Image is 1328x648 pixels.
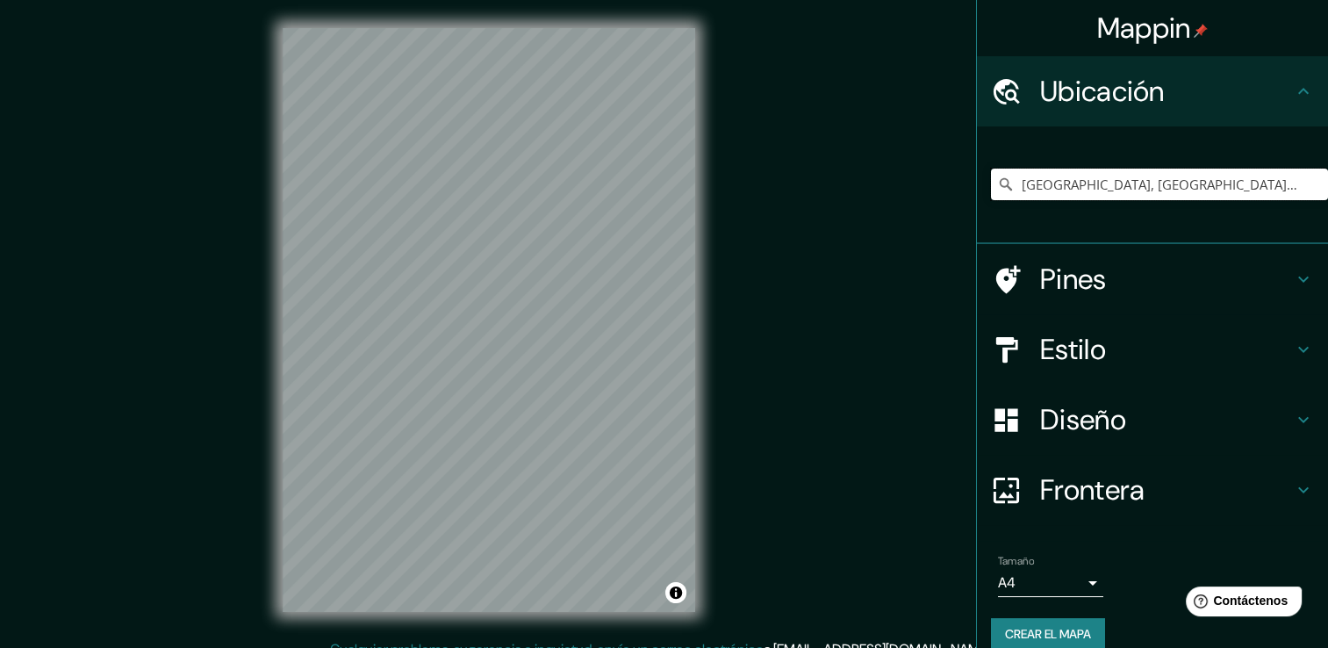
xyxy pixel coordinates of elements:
h4: Estilo [1040,332,1293,367]
canvas: Mapa [283,28,695,612]
div: Pines [977,244,1328,314]
input: Elige tu ciudad o área [991,169,1328,200]
iframe: Help widget launcher [1172,580,1309,629]
h4: Ubicación [1040,74,1293,109]
button: Alternar atribución [665,582,686,603]
font: Crear el mapa [1005,623,1091,645]
h4: Frontera [1040,472,1293,508]
div: A4 [998,569,1103,597]
font: Mappin [1097,10,1191,47]
label: Tamaño [998,554,1034,569]
div: Diseño [977,385,1328,455]
div: Ubicación [977,56,1328,126]
div: Frontera [977,455,1328,525]
img: pin-icon.png [1194,24,1208,38]
div: Estilo [977,314,1328,385]
h4: Diseño [1040,402,1293,437]
h4: Pines [1040,262,1293,297]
